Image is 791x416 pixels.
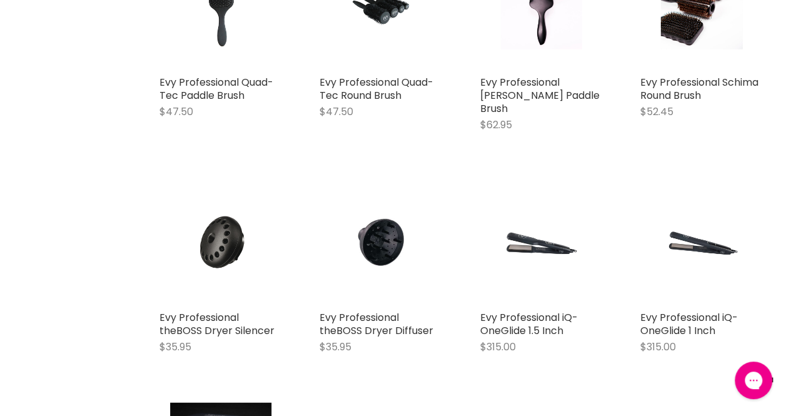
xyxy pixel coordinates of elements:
a: Evy Professional Schima Round Brush [640,75,758,103]
span: $315.00 [640,339,676,353]
span: $62.95 [480,118,512,132]
a: Evy Professional theBOSS Dryer Diffuser [320,181,442,304]
a: Evy Professional iQ-OneGlide 1.5 Inch [480,181,603,304]
span: $315.00 [480,339,516,353]
a: Evy Professional iQ-OneGlide 1.5 Inch [480,310,578,337]
iframe: Gorgias live chat messenger [728,357,778,403]
span: $35.95 [159,339,191,353]
a: Evy Professional theBOSS Dryer Silencer [159,181,282,304]
img: Evy Professional iQ-OneGlide 1 Inch [660,181,742,304]
span: $47.50 [320,104,353,119]
img: Evy Professional iQ-OneGlide 1.5 Inch [500,181,582,304]
a: Evy Professional iQ-OneGlide 1 Inch [640,310,738,337]
img: Evy Professional theBOSS Dryer Silencer [180,181,262,304]
a: Evy Professional Quad-Tec Round Brush [320,75,433,103]
a: Evy Professional theBOSS Dryer Diffuser [320,310,433,337]
span: $35.95 [320,339,351,353]
a: Evy Professional iQ-OneGlide 1 Inch [640,181,763,304]
a: Evy Professional Quad-Tec Paddle Brush [159,75,273,103]
img: Evy Professional theBOSS Dryer Diffuser [340,181,422,304]
span: $52.45 [640,104,673,119]
a: Evy Professional theBOSS Dryer Silencer [159,310,275,337]
span: $47.50 [159,104,193,119]
a: Evy Professional [PERSON_NAME] Paddle Brush [480,75,600,116]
